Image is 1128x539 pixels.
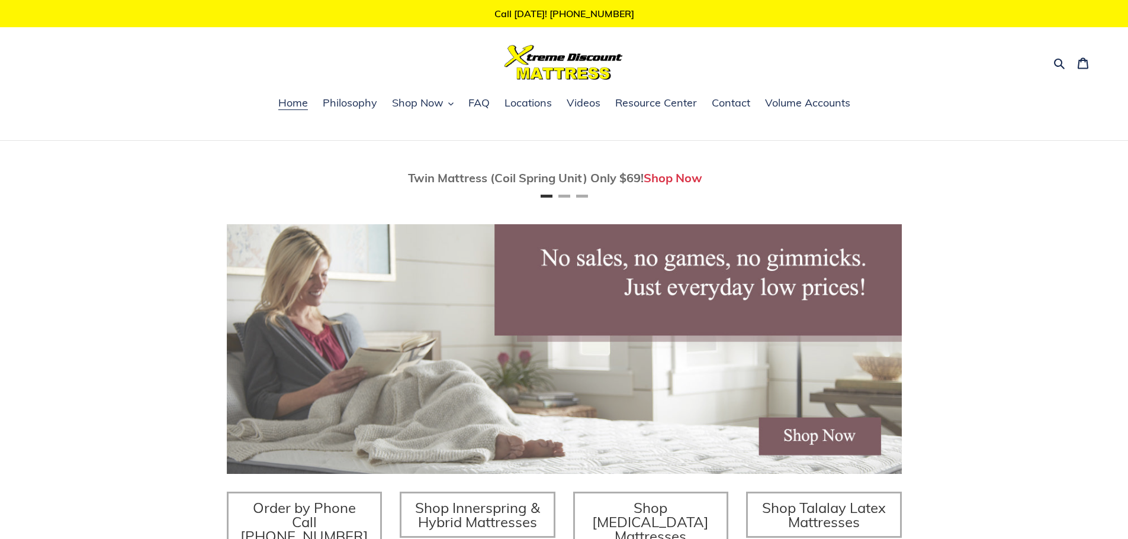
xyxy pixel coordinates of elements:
span: FAQ [468,96,490,110]
a: Philosophy [317,95,383,112]
a: Resource Center [609,95,703,112]
span: Home [278,96,308,110]
a: Videos [561,95,606,112]
a: Home [272,95,314,112]
img: Xtreme Discount Mattress [504,45,623,80]
span: Contact [712,96,750,110]
a: Locations [499,95,558,112]
span: Resource Center [615,96,697,110]
a: Contact [706,95,756,112]
button: Page 1 [541,195,552,198]
img: herobannermay2022-1652879215306_1200x.jpg [227,224,902,474]
span: Shop Now [392,96,444,110]
span: Twin Mattress (Coil Spring Unit) Only $69! [408,170,644,185]
span: Shop Talalay Latex Mattresses [762,499,886,531]
a: Shop Innerspring & Hybrid Mattresses [400,492,555,538]
a: Shop Now [644,170,702,185]
button: Page 2 [558,195,570,198]
button: Page 3 [576,195,588,198]
span: Locations [504,96,552,110]
a: Volume Accounts [759,95,856,112]
span: Volume Accounts [765,96,850,110]
span: Philosophy [323,96,377,110]
span: Videos [567,96,600,110]
button: Shop Now [386,95,459,112]
a: FAQ [462,95,496,112]
a: Shop Talalay Latex Mattresses [746,492,902,538]
span: Shop Innerspring & Hybrid Mattresses [415,499,540,531]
